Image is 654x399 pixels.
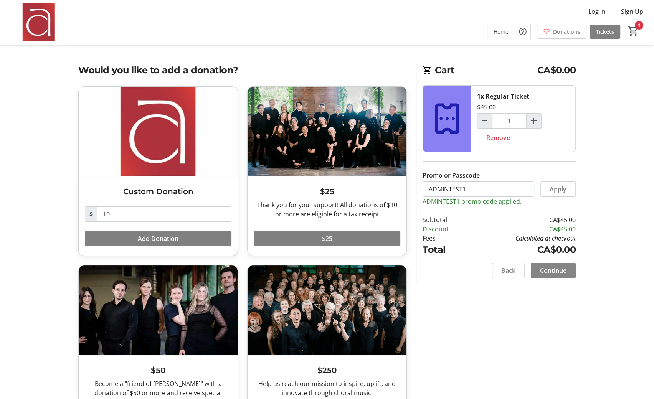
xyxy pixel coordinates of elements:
[85,231,231,246] button: Add Donation
[423,215,469,224] td: Subtotal
[423,171,480,180] label: Promo or Passcode
[423,197,576,206] p: ADMINTEST1 promo code applied.
[248,265,406,355] img: $250
[477,102,496,112] div: $45.00
[492,113,527,129] input: Regular Ticket Quantity
[254,231,400,246] button: $25
[138,234,178,243] span: Add Donation
[322,234,332,243] span: $25
[582,5,612,18] button: Log In
[469,224,576,234] td: CA$45.00
[423,181,534,197] input: Enter promo or passcode
[588,7,606,16] span: Log In
[615,5,649,18] button: Sign Up
[254,200,400,219] div: Thank you for your support! All donations of $10 or more are eligible for a tax receipt
[85,186,231,197] h3: Custom Donation
[590,25,620,39] a: Tickets
[477,92,529,101] div: 1x Regular Ticket
[97,206,231,222] input: Donation Amount
[492,263,525,278] button: Back
[626,24,640,38] button: Cart
[540,266,566,275] span: Continue
[5,3,73,41] img: Amadeus Choir of Greater Toronto 's Logo
[621,7,643,16] span: Sign Up
[477,114,492,128] button: Decrement by one
[254,186,400,197] h3: $25
[254,364,400,376] h3: $250
[78,63,407,77] h2: Would you like to add a donation?
[85,364,231,376] h3: $50
[515,24,530,39] button: Help
[486,133,510,142] span: Remove
[494,28,509,36] span: Home
[85,206,97,222] span: $
[596,28,614,36] span: Tickets
[540,181,576,197] button: Apply
[469,243,576,257] td: CA$0.00
[423,224,469,234] td: Discount
[254,379,400,397] div: Help us reach our mission to inspire, uplift, and innovate through choral music.
[248,87,406,176] img: $25
[79,265,238,355] img: $50
[531,263,576,278] button: Continue
[537,63,576,77] span: CA$0.00
[423,243,469,257] td: Total
[527,114,541,128] button: Increment by one
[501,266,515,275] span: Back
[469,215,576,224] td: CA$45.00
[469,234,576,243] td: Calculated at checkout
[487,25,515,39] a: Home
[477,130,519,145] button: Remove
[553,28,580,36] span: Donations
[423,234,469,243] td: Fees
[550,185,566,194] span: Apply
[79,87,238,176] img: Custom Donation
[423,63,576,79] h2: Cart
[537,25,586,39] a: Donations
